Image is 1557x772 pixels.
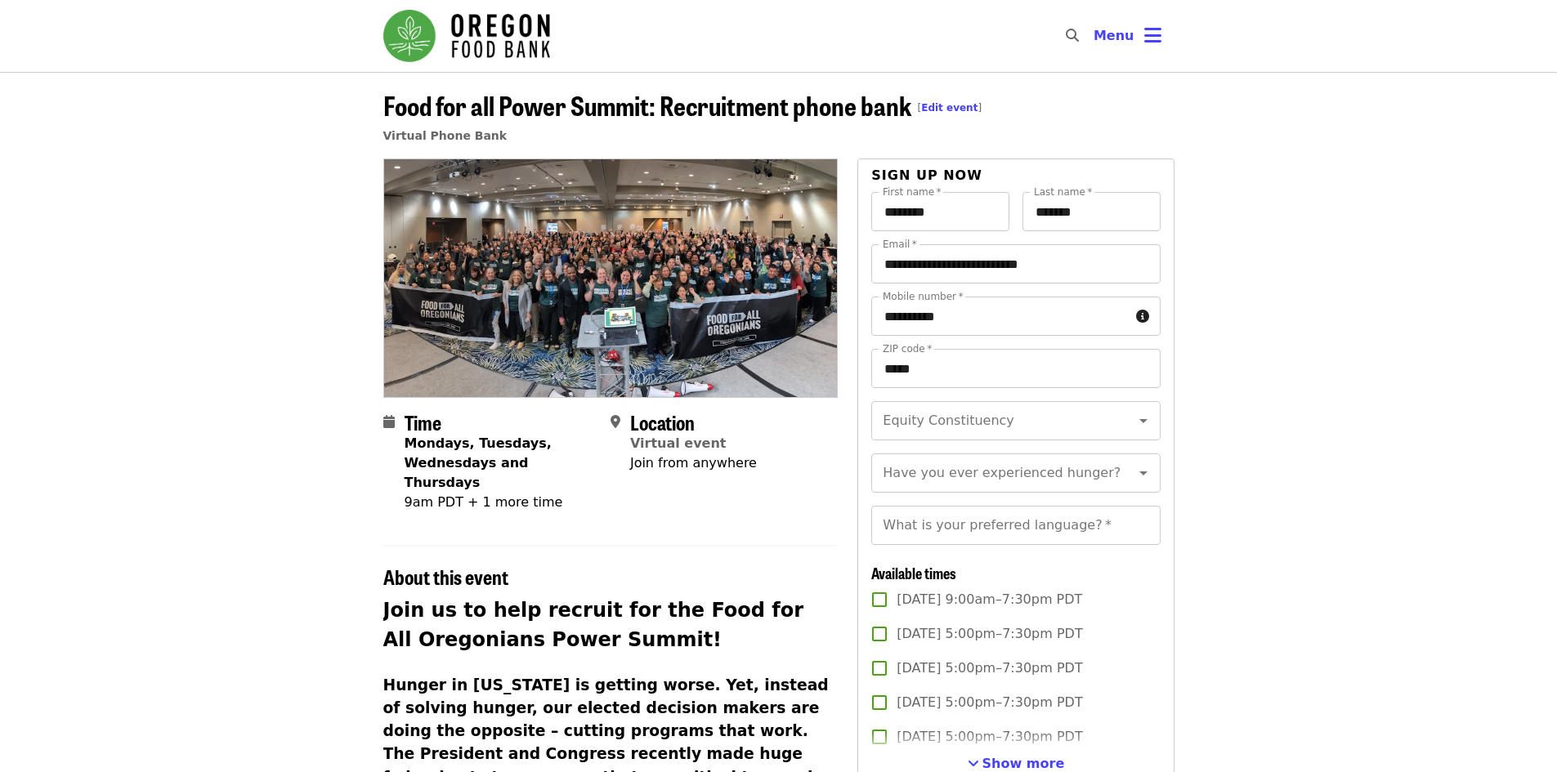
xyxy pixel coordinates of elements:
span: Location [630,408,695,436]
span: [DATE] 5:00pm–7:30pm PDT [897,693,1082,712]
label: Last name [1034,187,1092,197]
h2: Join us to help recruit for the Food for All Oregonians Power Summit! [383,596,839,654]
span: [DATE] 5:00pm–7:30pm PDT [897,624,1082,644]
i: map-marker-alt icon [611,414,620,430]
strong: Mondays, Tuesdays, Wednesdays and Thursdays [405,435,552,490]
span: Join from anywhere [630,455,757,471]
span: Available times [871,562,956,583]
i: search icon [1066,28,1079,43]
i: circle-info icon [1136,309,1149,324]
span: Food for all Power Summit: Recruitment phone bank [383,86,982,124]
span: [DATE] 5:00pm–7:30pm PDT [897,658,1082,678]
a: Virtual Phone Bank [383,129,508,142]
img: Food for all Power Summit: Recruitment phone bank organized by Oregon Food Bank [384,159,838,396]
button: Open [1132,409,1155,432]
input: What is your preferred language? [871,506,1160,545]
input: Search [1089,16,1102,56]
span: [DATE] 9:00am–7:30pm PDT [897,590,1082,609]
span: Time [405,408,441,436]
button: Toggle account menu [1081,16,1174,56]
input: ZIP code [871,349,1160,388]
label: First name [883,187,942,197]
span: About this event [383,562,508,591]
a: Edit event [921,102,978,114]
i: calendar icon [383,414,395,430]
span: Show more [982,756,1065,771]
input: Mobile number [871,297,1129,336]
label: Mobile number [883,292,963,301]
button: Open [1132,462,1155,484]
a: Virtual event [630,435,727,451]
i: bars icon [1144,24,1161,47]
div: 9am PDT + 1 more time [405,493,597,512]
input: Email [871,244,1160,283]
span: [DATE] 5:00pm–7:30pm PDT [897,727,1082,747]
label: Email [883,239,917,249]
span: Menu [1094,28,1134,43]
img: Oregon Food Bank - Home [383,10,550,62]
label: ZIP code [883,344,932,354]
input: Last name [1022,192,1161,231]
input: First name [871,192,1009,231]
span: [ ] [918,102,982,114]
span: Sign up now [871,167,982,183]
